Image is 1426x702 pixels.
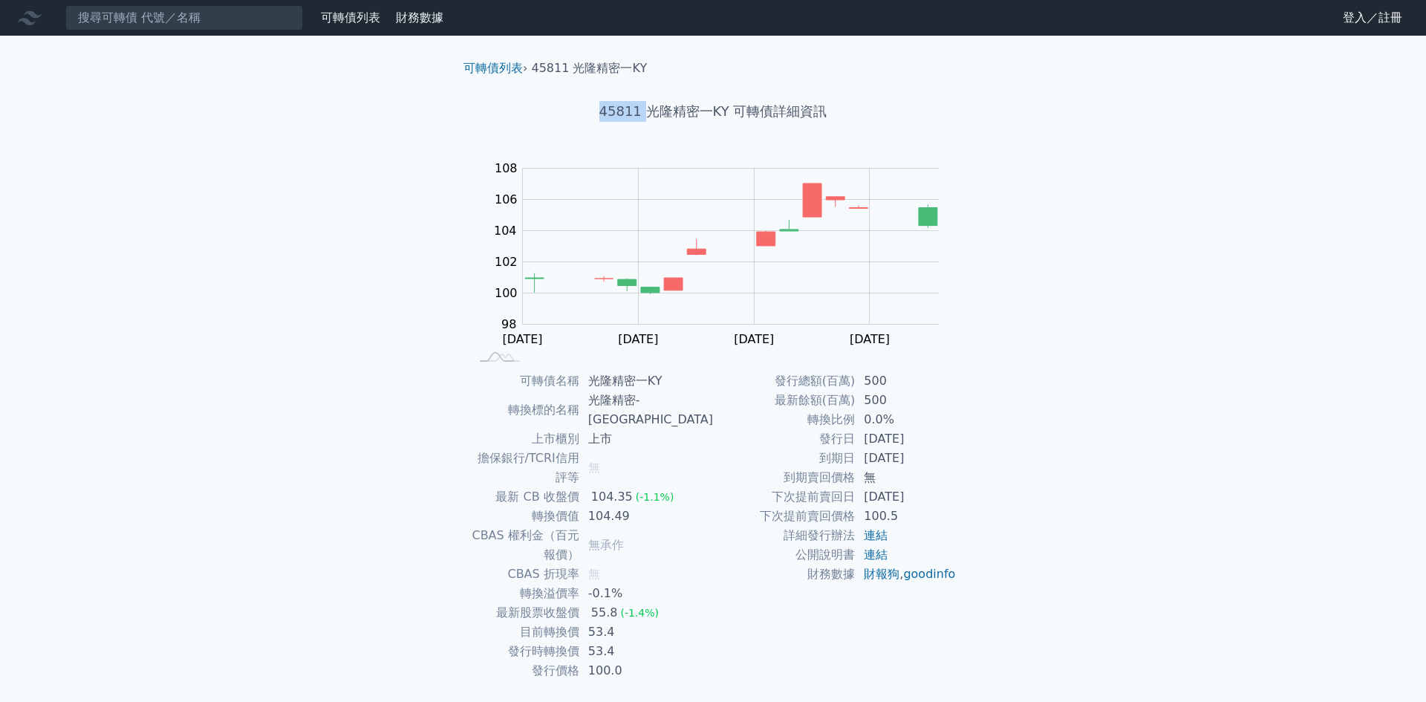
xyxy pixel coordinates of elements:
td: 到期賣回價格 [713,468,855,487]
td: 發行價格 [469,661,579,680]
td: 擔保銀行/TCRI信用評等 [469,449,579,487]
td: 目前轉換價 [469,623,579,642]
a: 財務數據 [396,10,443,25]
td: CBAS 折現率 [469,565,579,584]
td: [DATE] [855,429,957,449]
a: goodinfo [903,567,955,581]
td: 公開說明書 [713,545,855,565]
td: [DATE] [855,487,957,507]
td: [DATE] [855,449,957,468]
td: 可轉債名稱 [469,371,579,391]
div: 55.8 [588,603,621,623]
td: 最新 CB 收盤價 [469,487,579,507]
input: 搜尋可轉債 代號／名稱 [65,5,303,30]
li: 45811 光隆精密一KY [532,59,648,77]
span: 無承作 [588,538,624,552]
span: (-1.1%) [636,491,674,503]
td: 0.0% [855,410,957,429]
tspan: [DATE] [618,332,658,346]
iframe: Chat Widget [1352,631,1426,702]
a: 連結 [864,547,888,562]
span: (-1.4%) [620,607,659,619]
a: 可轉債列表 [463,61,523,75]
td: 100.0 [579,661,713,680]
td: 100.5 [855,507,957,526]
tspan: 102 [495,255,518,269]
tspan: [DATE] [503,332,543,346]
tspan: 104 [494,224,517,238]
td: CBAS 權利金（百元報價） [469,526,579,565]
td: 財務數據 [713,565,855,584]
tspan: [DATE] [734,332,774,346]
td: 詳細發行辦法 [713,526,855,545]
h1: 45811 光隆精密一KY 可轉債詳細資訊 [452,101,974,122]
tspan: 106 [495,192,518,207]
td: 下次提前賣回日 [713,487,855,507]
td: 發行日 [713,429,855,449]
td: 上市櫃別 [469,429,579,449]
tspan: 98 [501,317,516,331]
a: 連結 [864,528,888,542]
td: 轉換溢價率 [469,584,579,603]
div: 104.35 [588,487,636,507]
td: 104.49 [579,507,713,526]
tspan: 108 [495,161,518,175]
span: 無 [588,567,600,581]
td: 最新股票收盤價 [469,603,579,623]
tspan: 100 [495,286,518,300]
td: 53.4 [579,642,713,661]
td: 500 [855,371,957,391]
a: 財報狗 [864,567,899,581]
td: 發行總額(百萬) [713,371,855,391]
td: , [855,565,957,584]
td: 53.4 [579,623,713,642]
li: › [463,59,527,77]
span: 無 [588,461,600,475]
td: 到期日 [713,449,855,468]
td: 光隆精密一KY [579,371,713,391]
td: 光隆精密-[GEOGRAPHIC_DATA] [579,391,713,429]
td: 轉換比例 [713,410,855,429]
div: 聊天小工具 [1352,631,1426,702]
td: 轉換標的名稱 [469,391,579,429]
tspan: [DATE] [850,332,890,346]
td: 下次提前賣回價格 [713,507,855,526]
td: 500 [855,391,957,410]
td: 轉換價值 [469,507,579,526]
td: 發行時轉換價 [469,642,579,661]
td: 無 [855,468,957,487]
a: 可轉債列表 [321,10,380,25]
td: -0.1% [579,584,713,603]
td: 上市 [579,429,713,449]
td: 最新餘額(百萬) [713,391,855,410]
g: Chart [486,161,962,346]
a: 登入／註冊 [1331,6,1414,30]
